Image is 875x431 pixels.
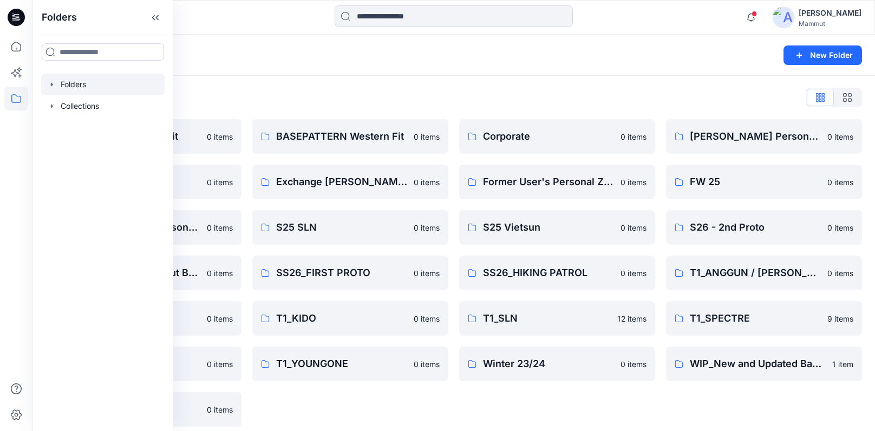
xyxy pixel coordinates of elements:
[207,267,233,279] p: 0 items
[666,301,862,336] a: T1_SPECTRE9 items
[621,267,647,279] p: 0 items
[414,313,440,324] p: 0 items
[459,165,655,199] a: Former User's Personal Zone0 items
[483,356,614,371] p: Winter 23/24
[773,6,794,28] img: avatar
[827,177,853,188] p: 0 items
[799,6,861,19] div: [PERSON_NAME]
[252,119,448,154] a: BASEPATTERN Western Fit0 items
[252,347,448,381] a: T1_YOUNGONE0 items
[459,347,655,381] a: Winter 23/240 items
[783,45,862,65] button: New Folder
[414,358,440,370] p: 0 items
[483,265,614,280] p: SS26_HIKING PATROL
[621,131,647,142] p: 0 items
[252,165,448,199] a: Exchange [PERSON_NAME] & [PERSON_NAME]0 items
[276,311,407,326] p: T1_KIDO
[666,165,862,199] a: FW 250 items
[459,256,655,290] a: SS26_HIKING PATROL0 items
[621,222,647,233] p: 0 items
[483,311,611,326] p: T1_SLN
[207,131,233,142] p: 0 items
[621,358,647,370] p: 0 items
[414,267,440,279] p: 0 items
[414,177,440,188] p: 0 items
[276,265,407,280] p: SS26_FIRST PROTO
[799,19,861,28] div: Mammut
[252,256,448,290] a: SS26_FIRST PROTO0 items
[459,301,655,336] a: T1_SLN12 items
[207,313,233,324] p: 0 items
[690,174,821,190] p: FW 25
[483,174,614,190] p: Former User's Personal Zone
[207,222,233,233] p: 0 items
[207,404,233,415] p: 0 items
[690,356,826,371] p: WIP_New and Updated Base Pattern
[666,119,862,154] a: [PERSON_NAME] Personal Zone0 items
[690,265,821,280] p: T1_ANGGUN / [PERSON_NAME]
[276,129,407,144] p: BASEPATTERN Western Fit
[690,220,821,235] p: S26 - 2nd Proto
[617,313,647,324] p: 12 items
[827,222,853,233] p: 0 items
[827,131,853,142] p: 0 items
[832,358,853,370] p: 1 item
[690,311,821,326] p: T1_SPECTRE
[483,220,614,235] p: S25 Vietsun
[827,313,853,324] p: 9 items
[459,210,655,245] a: S25 Vietsun0 items
[690,129,821,144] p: [PERSON_NAME] Personal Zone
[666,210,862,245] a: S26 - 2nd Proto0 items
[459,119,655,154] a: Corporate0 items
[414,131,440,142] p: 0 items
[276,356,407,371] p: T1_YOUNGONE
[207,358,233,370] p: 0 items
[252,301,448,336] a: T1_KIDO0 items
[276,220,407,235] p: S25 SLN
[483,129,614,144] p: Corporate
[252,210,448,245] a: S25 SLN0 items
[827,267,853,279] p: 0 items
[414,222,440,233] p: 0 items
[207,177,233,188] p: 0 items
[621,177,647,188] p: 0 items
[276,174,407,190] p: Exchange [PERSON_NAME] & [PERSON_NAME]
[666,347,862,381] a: WIP_New and Updated Base Pattern1 item
[666,256,862,290] a: T1_ANGGUN / [PERSON_NAME]0 items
